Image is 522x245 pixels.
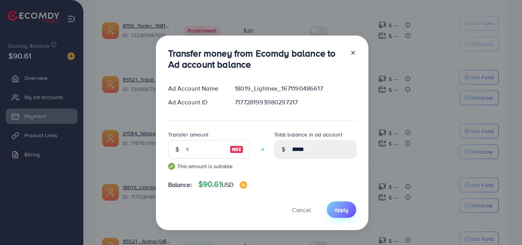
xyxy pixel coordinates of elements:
label: Transfer amount [168,131,208,138]
span: Cancel [292,206,311,214]
h3: Transfer money from Ecomdy balance to Ad account balance [168,48,344,70]
span: Balance: [168,180,192,189]
span: Apply [334,206,349,214]
div: 18019_Lightnex_1671190486617 [229,84,362,93]
img: guide [168,163,175,170]
h4: $90.61 [198,180,247,189]
iframe: Chat [490,211,516,239]
div: Ad Account ID [162,98,229,107]
img: image [240,181,247,189]
div: 7177281993980297217 [229,98,362,107]
label: Total balance in ad account [274,131,342,138]
div: Ad Account Name [162,84,229,93]
span: USD [222,180,233,189]
img: image [230,145,243,154]
button: Apply [327,201,356,218]
small: This amount is suitable [168,162,250,170]
button: Cancel [282,201,321,218]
